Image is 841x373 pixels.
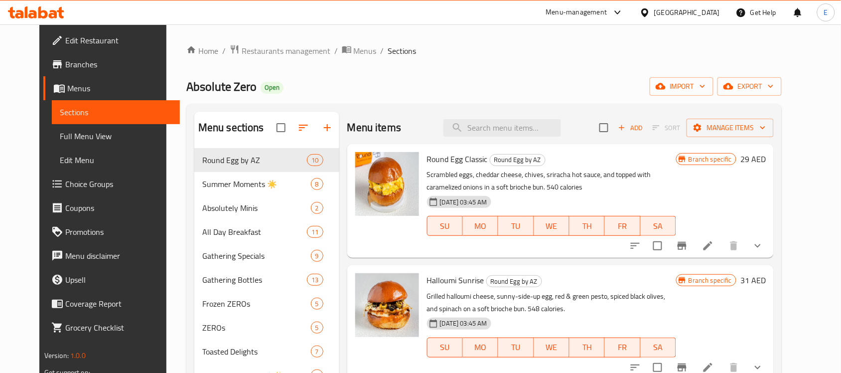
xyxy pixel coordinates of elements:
span: Round Egg by AZ [490,154,545,166]
span: FR [609,219,636,233]
a: Choice Groups [43,172,180,196]
div: ZEROs [202,322,311,334]
div: items [311,202,323,214]
button: SU [427,216,463,236]
a: Menu disclaimer [43,244,180,268]
div: items [307,226,323,238]
div: Round Egg by AZ [490,154,546,166]
span: WE [538,219,565,233]
div: [GEOGRAPHIC_DATA] [654,7,720,18]
button: export [717,77,782,96]
span: E [824,7,828,18]
a: Restaurants management [230,44,330,57]
span: Branches [65,58,172,70]
span: Round Egg by AZ [487,276,542,287]
li: / [334,45,338,57]
div: Absolutely Minis [202,202,311,214]
button: Add section [315,116,339,140]
span: Halloumi Sunrise [427,273,484,288]
button: TH [569,216,605,236]
button: Manage items [687,119,774,137]
a: Sections [52,100,180,124]
div: items [311,322,323,334]
span: Menus [67,82,172,94]
span: TU [502,340,530,355]
div: Gathering Bottles13 [194,268,339,292]
span: Select section [593,117,614,138]
span: Full Menu View [60,130,172,142]
span: TH [573,219,601,233]
a: Upsell [43,268,180,292]
span: SA [645,340,672,355]
a: Branches [43,52,180,76]
span: Sections [388,45,417,57]
span: 2 [311,203,323,213]
span: Absolute Zero [186,75,257,98]
span: Coupons [65,202,172,214]
span: FR [609,340,636,355]
a: Home [186,45,218,57]
button: Branch-specific-item [670,234,694,258]
button: WE [534,216,569,236]
button: SU [427,338,463,358]
img: Round Egg Classic [355,152,419,216]
div: Absolutely Minis2 [194,196,339,220]
span: Toasted Delights [202,346,311,358]
h6: 29 AED [740,152,766,166]
a: Menus [43,76,180,100]
span: Summer Moments ☀️ [202,178,311,190]
span: Select section first [646,120,687,136]
button: MO [463,338,498,358]
div: Round Egg by AZ10 [194,148,339,172]
button: sort-choices [623,234,647,258]
div: Menu-management [546,6,607,18]
img: Halloumi Sunrise [355,273,419,337]
span: 9 [311,251,323,261]
button: show more [746,234,770,258]
div: Frozen ZEROs [202,298,311,310]
span: Sort sections [291,116,315,140]
button: WE [534,338,569,358]
span: Round Egg by AZ [202,154,307,166]
span: All Day Breakfast [202,226,307,238]
span: Add [617,122,644,134]
h2: Menu sections [198,120,264,135]
span: [DATE] 03:45 AM [436,197,491,207]
nav: breadcrumb [186,44,782,57]
a: Grocery Checklist [43,316,180,340]
div: items [311,250,323,262]
h6: 31 AED [740,273,766,287]
span: 7 [311,347,323,357]
span: 11 [307,227,322,237]
span: Edit Restaurant [65,34,172,46]
button: TU [498,338,534,358]
span: Manage items [695,122,766,134]
span: SU [431,219,459,233]
span: 13 [307,275,322,285]
div: Summer Moments ☀️8 [194,172,339,196]
span: WE [538,340,565,355]
span: Choice Groups [65,178,172,190]
button: FR [605,216,640,236]
span: SU [431,340,459,355]
span: Upsell [65,274,172,286]
button: TH [569,338,605,358]
div: ZEROs5 [194,316,339,340]
button: import [650,77,713,96]
a: Coverage Report [43,292,180,316]
input: search [443,119,561,137]
span: Branch specific [685,276,736,285]
p: Grilled halloumi cheese, sunny-side-up egg, red & green pesto, spiced black olives, and spinach o... [427,290,676,315]
p: Scrambled eggs, cheddar cheese, chives, sriracha hot sauce, and topped with caramelized onions in... [427,169,676,193]
a: Edit menu item [702,240,714,252]
span: Gathering Bottles [202,274,307,286]
div: items [311,298,323,310]
span: Select all sections [271,117,291,138]
span: MO [467,219,494,233]
span: 5 [311,299,323,309]
button: SA [641,338,676,358]
span: Promotions [65,226,172,238]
